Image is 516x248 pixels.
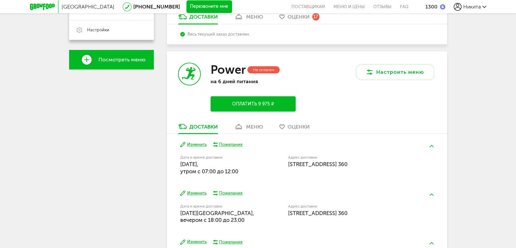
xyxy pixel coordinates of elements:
span: [STREET_ADDRESS] 360 [288,161,347,167]
button: Пожелания [213,239,243,245]
div: меню [246,14,263,20]
div: Весь текущий заказ доставлен. [180,32,434,37]
div: Пожелания [219,142,243,147]
button: Оплатить 9 975 ₽ [211,96,295,112]
span: [DATE], утром c 07:00 до 12:00 [180,161,238,174]
div: Доставки [189,124,218,130]
p: на 6 дней питания [211,78,295,85]
button: Изменить [180,190,207,196]
a: Оценки 17 [276,13,323,24]
h3: Power [211,63,246,77]
label: Адрес доставки [288,205,410,208]
div: меню [246,124,263,130]
button: Перезвоните мне [186,0,232,13]
label: Дата и время доставки [180,156,255,159]
button: Пожелания [213,142,243,147]
a: Настройки [69,20,154,40]
span: Оценки [287,14,310,20]
span: Настройки [87,27,109,33]
a: меню [231,123,266,133]
a: Оценки [276,123,313,133]
a: Доставки [175,13,221,24]
span: [GEOGRAPHIC_DATA] [62,4,114,10]
label: Адрес доставки [288,156,410,159]
label: Дата и время доставки [180,205,255,208]
span: Никита [463,4,481,10]
a: Посмотреть меню [69,50,154,70]
span: Посмотреть меню [98,57,145,63]
div: Пожелания [219,239,243,245]
button: Изменить [180,142,207,148]
span: Оценки [287,124,310,130]
div: 17 [312,13,319,20]
div: Доставки [189,14,218,20]
img: arrow-up-green.5eb5f82.svg [430,194,434,196]
a: Доставки [175,123,221,133]
div: Не оплачен [247,66,280,74]
button: Пожелания [213,190,243,196]
div: 1300 [425,4,437,10]
button: Изменить [180,239,207,245]
div: Пожелания [219,190,243,196]
img: arrow-up-green.5eb5f82.svg [430,145,434,147]
span: [DATE][GEOGRAPHIC_DATA], вечером c 18:00 до 23:00 [180,210,254,223]
img: arrow-up-green.5eb5f82.svg [430,242,434,244]
img: bonus_b.cdccf46.png [440,4,445,9]
a: [PHONE_NUMBER] [133,4,180,10]
span: [STREET_ADDRESS] 360 [288,210,347,216]
a: меню [231,13,266,24]
button: Настроить меню [356,64,434,80]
